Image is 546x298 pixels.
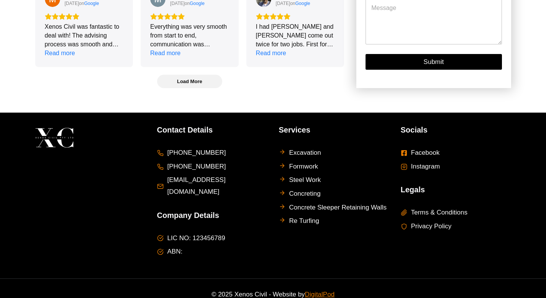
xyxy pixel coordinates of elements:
[157,174,267,198] a: [EMAIL_ADDRESS][DOMAIN_NAME]
[411,221,452,233] span: Privacy Policy
[167,174,267,198] span: [EMAIL_ADDRESS][DOMAIN_NAME]
[167,233,225,244] span: LIC NO: 123456789
[157,210,267,221] h5: Company Details
[157,147,226,159] a: [PHONE_NUMBER]
[170,0,185,7] div: [DATE]
[84,0,99,7] a: View on Google
[279,188,321,200] a: Concreting
[295,0,310,7] a: View on Google
[289,188,321,200] span: Concreting
[401,124,511,136] h5: Socials
[279,161,318,173] a: Formwork
[279,215,319,227] a: Re Turfing
[45,49,75,57] div: Read more
[190,0,205,7] div: Google
[170,0,190,7] div: on
[411,161,440,173] span: Instagram
[411,207,467,219] span: Terms & Conditions
[401,207,467,219] a: Terms & Conditions
[295,0,310,7] div: Google
[279,202,387,214] a: Concrete Sleeper Retaining Walls
[256,49,286,57] div: Read more
[157,75,222,88] button: Load More
[167,246,183,258] span: ABN:
[167,161,226,173] span: [PHONE_NUMBER]
[65,0,84,7] div: on
[190,0,205,7] a: View on Google
[289,161,318,173] span: Formwork
[411,147,440,159] span: Facebook
[167,147,226,159] span: [PHONE_NUMBER]
[401,161,440,173] a: Instagram
[289,215,319,227] span: Re Turfing
[84,0,99,7] div: Google
[256,22,335,49] div: I had [PERSON_NAME] and [PERSON_NAME] come out twice for two jobs. First for foundations for reta...
[276,0,290,7] div: [DATE]
[150,49,180,57] div: Read more
[401,184,511,195] h5: Legals
[150,13,229,20] div: Rating: 5.0 out of 5
[289,202,387,214] span: Concrete Sleeper Retaining Walls
[157,124,267,136] h5: Contact Details
[289,174,321,186] span: Steel Work
[45,22,124,49] div: Xenos Civil was fantastic to deal with! The advising process was smooth and easy from start to fi...
[279,174,321,186] a: Steel Work
[45,13,124,20] div: Rating: 5.0 out of 5
[279,124,389,136] h5: Services
[150,22,229,49] div: Everything was very smooth from start to end, communication was excellent. The team at [GEOGRAPHI...
[177,78,202,85] span: Load More
[256,13,335,20] div: Rating: 5.0 out of 5
[305,291,335,298] a: DigitalPod
[279,147,321,159] a: Excavation
[366,54,502,70] button: Submit
[157,161,226,173] a: [PHONE_NUMBER]
[289,147,321,159] span: Excavation
[65,0,79,7] div: [DATE]
[401,147,440,159] a: Facebook
[276,0,295,7] div: on
[401,221,452,233] a: Privacy Policy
